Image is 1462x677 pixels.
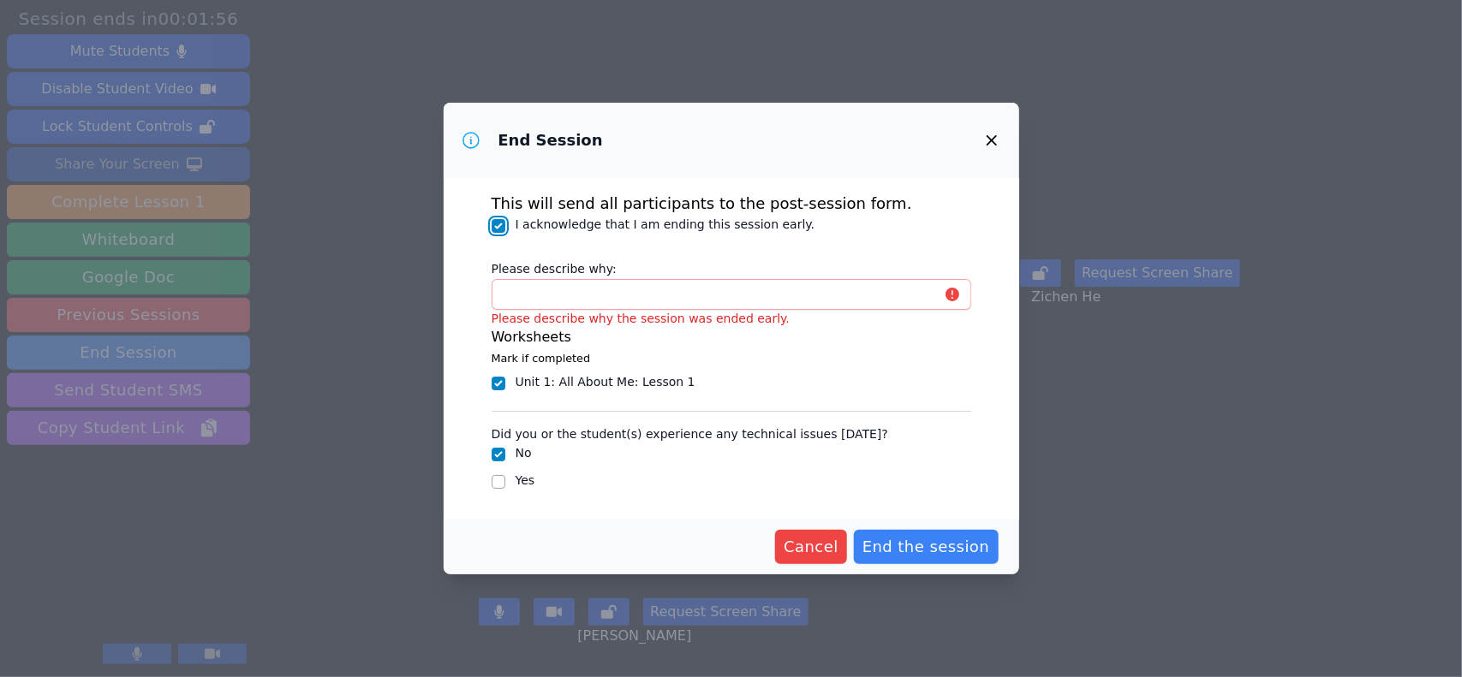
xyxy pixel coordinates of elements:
p: Please describe why the session was ended early. [492,310,971,327]
button: Cancel [775,530,847,564]
label: Yes [516,473,535,487]
h3: End Session [498,130,603,151]
span: Cancel [784,535,838,559]
legend: Did you or the student(s) experience any technical issues [DATE]? [492,419,888,444]
button: End the session [854,530,999,564]
span: End the session [862,535,990,559]
div: Unit 1: All About Me : Lesson 1 [516,373,695,390]
label: Please describe why: [492,253,971,279]
label: No [516,446,532,460]
h3: Worksheets [492,327,971,347]
p: This will send all participants to the post-session form. [492,192,971,216]
label: I acknowledge that I am ending this session early. [516,217,815,231]
small: Mark if completed [492,352,591,365]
